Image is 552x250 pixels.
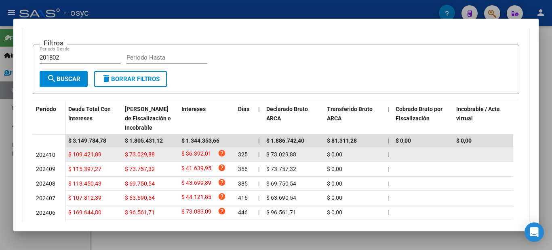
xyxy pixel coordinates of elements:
[266,209,296,216] span: $ 96.561,71
[218,164,226,172] i: help
[258,166,259,172] span: |
[181,178,211,189] span: $ 43.699,89
[266,180,296,187] span: $ 69.750,54
[36,166,55,172] span: 202409
[396,137,411,144] span: $ 0,00
[456,137,472,144] span: $ 0,00
[238,209,248,216] span: 446
[68,137,106,144] span: $ 3.149.784,78
[388,194,389,201] span: |
[266,194,296,201] span: $ 63.690,54
[33,100,65,135] datatable-header-cell: Período
[125,180,155,187] span: $ 69.750,54
[384,100,392,136] datatable-header-cell: |
[36,106,56,112] span: Período
[258,209,259,216] span: |
[327,151,342,158] span: $ 0,00
[238,194,248,201] span: 416
[68,209,101,216] span: $ 169.644,80
[101,75,160,83] span: Borrar Filtros
[68,106,111,122] span: Deuda Total Con Intereses
[181,164,211,175] span: $ 41.639,95
[101,74,111,83] mat-icon: delete
[125,166,155,172] span: $ 73.757,32
[238,106,249,112] span: Dias
[125,194,155,201] span: $ 63.690,54
[181,207,211,218] span: $ 73.083,09
[68,180,101,187] span: $ 113.450,43
[125,209,155,216] span: $ 96.561,71
[255,100,263,136] datatable-header-cell: |
[388,180,389,187] span: |
[125,106,171,131] span: [PERSON_NAME] de Fiscalización e Incobrable
[36,209,55,216] span: 202406
[258,106,260,112] span: |
[453,100,514,136] datatable-header-cell: Incobrable / Acta virtual
[392,100,453,136] datatable-header-cell: Cobrado Bruto por Fiscalización
[181,192,211,203] span: $ 44.121,85
[238,166,248,172] span: 356
[47,75,80,83] span: Buscar
[388,209,389,216] span: |
[68,166,101,172] span: $ 115.397,27
[178,100,235,136] datatable-header-cell: Intereses
[327,166,342,172] span: $ 0,00
[327,209,342,216] span: $ 0,00
[181,137,219,144] span: $ 1.344.353,66
[218,149,226,157] i: help
[65,100,122,136] datatable-header-cell: Deuda Total Con Intereses
[327,194,342,201] span: $ 0,00
[327,180,342,187] span: $ 0,00
[40,71,88,87] button: Buscar
[122,100,178,136] datatable-header-cell: Deuda Bruta Neto de Fiscalización e Incobrable
[40,38,67,47] h3: Filtros
[181,106,206,112] span: Intereses
[525,222,544,242] div: Open Intercom Messenger
[266,151,296,158] span: $ 73.029,88
[125,151,155,158] span: $ 73.029,88
[258,194,259,201] span: |
[68,151,101,158] span: $ 109.421,89
[388,106,389,112] span: |
[266,106,308,122] span: Declarado Bruto ARCA
[266,166,296,172] span: $ 73.757,32
[266,137,304,144] span: $ 1.886.742,40
[396,106,442,122] span: Cobrado Bruto por Fiscalización
[258,137,260,144] span: |
[388,151,389,158] span: |
[238,180,248,187] span: 385
[388,137,389,144] span: |
[327,137,357,144] span: $ 81.311,28
[68,194,101,201] span: $ 107.812,39
[258,151,259,158] span: |
[258,180,259,187] span: |
[324,100,384,136] datatable-header-cell: Transferido Bruto ARCA
[125,137,163,144] span: $ 1.805.431,12
[327,106,373,122] span: Transferido Bruto ARCA
[94,71,167,87] button: Borrar Filtros
[218,192,226,201] i: help
[218,178,226,186] i: help
[263,100,324,136] datatable-header-cell: Declarado Bruto ARCA
[47,74,57,83] mat-icon: search
[238,151,248,158] span: 325
[235,100,255,136] datatable-header-cell: Dias
[218,207,226,215] i: help
[36,195,55,201] span: 202407
[181,149,211,160] span: $ 36.392,01
[456,106,500,122] span: Incobrable / Acta virtual
[36,180,55,187] span: 202408
[36,152,55,158] span: 202410
[388,166,389,172] span: |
